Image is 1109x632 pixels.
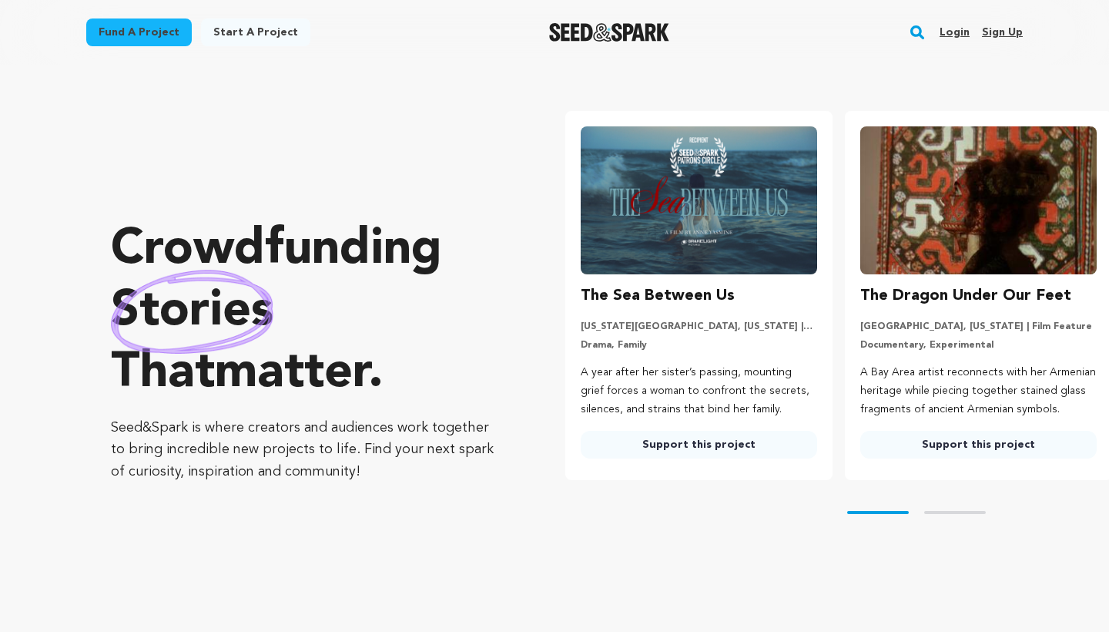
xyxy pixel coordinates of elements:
[581,339,817,351] p: Drama, Family
[860,126,1097,274] img: The Dragon Under Our Feet image
[982,20,1023,45] a: Sign up
[86,18,192,46] a: Fund a project
[581,284,735,308] h3: The Sea Between Us
[581,126,817,274] img: The Sea Between Us image
[111,270,273,354] img: hand sketched image
[860,284,1071,308] h3: The Dragon Under Our Feet
[581,431,817,459] a: Support this project
[860,339,1097,351] p: Documentary, Experimental
[549,23,670,42] img: Seed&Spark Logo Dark Mode
[581,321,817,333] p: [US_STATE][GEOGRAPHIC_DATA], [US_STATE] | Film Short
[111,417,504,483] p: Seed&Spark is where creators and audiences work together to bring incredible new projects to life...
[940,20,970,45] a: Login
[215,349,368,398] span: matter
[860,431,1097,459] a: Support this project
[581,364,817,419] p: A year after her sister’s passing, mounting grief forces a woman to confront the secrets, silence...
[111,220,504,405] p: Crowdfunding that .
[860,364,1097,419] p: A Bay Area artist reconnects with her Armenian heritage while piecing together stained glass frag...
[860,321,1097,333] p: [GEOGRAPHIC_DATA], [US_STATE] | Film Feature
[201,18,310,46] a: Start a project
[549,23,670,42] a: Seed&Spark Homepage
